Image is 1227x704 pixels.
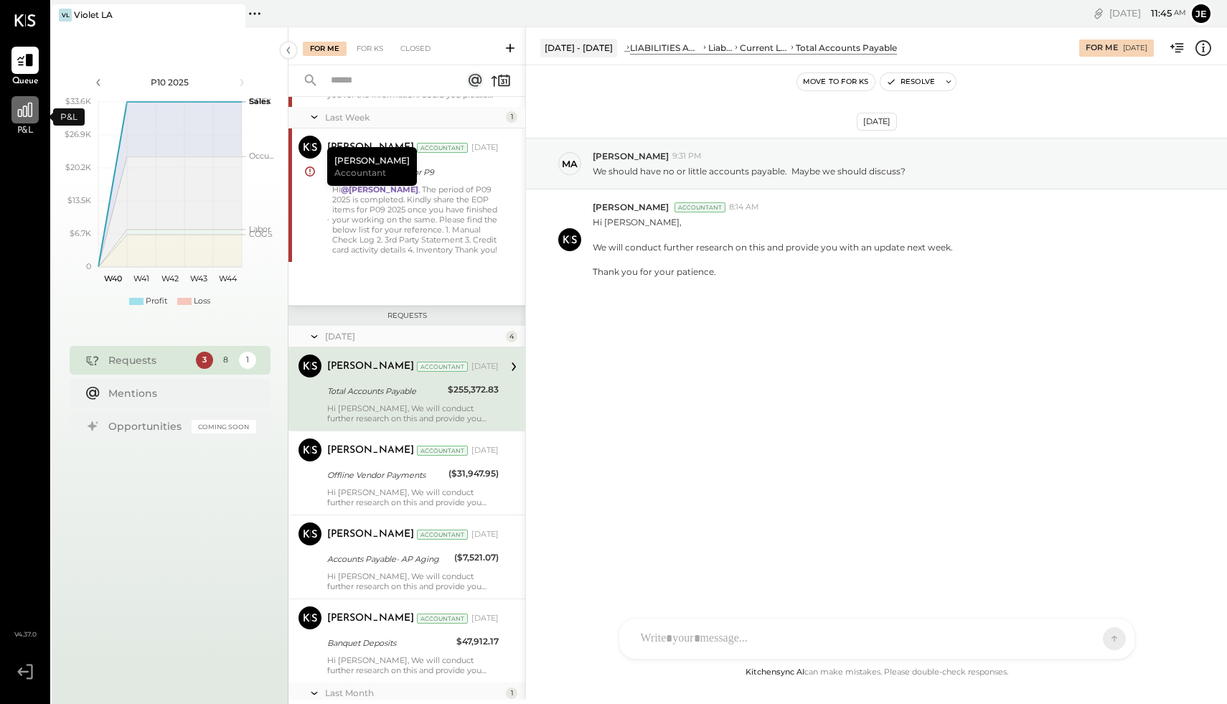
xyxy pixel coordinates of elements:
[417,143,468,153] div: Accountant
[108,386,249,400] div: Mentions
[729,202,759,213] span: 8:14 AM
[327,655,499,675] div: Hi [PERSON_NAME], We will conduct further research on this and provide you with an update next we...
[296,311,518,321] div: Requests
[327,611,414,626] div: [PERSON_NAME]
[133,273,149,283] text: W41
[59,9,72,22] div: VL
[456,634,499,649] div: $47,912.17
[1,47,50,88] a: Queue
[506,111,517,123] div: 1
[593,165,906,177] p: We should have no or little accounts payable. Maybe we should discuss?
[417,614,468,624] div: Accountant
[67,195,91,205] text: $13.5K
[593,201,669,213] span: [PERSON_NAME]
[797,73,875,90] button: Move to for ks
[327,571,499,591] div: Hi [PERSON_NAME], We will conduct further research on this and provide you with an update next we...
[417,530,468,540] div: Accountant
[349,42,390,56] div: For KS
[341,184,418,194] strong: @[PERSON_NAME]
[146,296,167,307] div: Profit
[448,466,499,481] div: ($31,947.95)
[249,229,273,239] text: COGS
[674,202,725,212] div: Accountant
[196,352,213,369] div: 3
[239,352,256,369] div: 1
[471,445,499,456] div: [DATE]
[1109,6,1186,20] div: [DATE]
[630,42,701,54] div: LIABILITIES AND EQUITY
[108,353,189,367] div: Requests
[393,42,438,56] div: Closed
[109,76,231,88] div: P10 2025
[471,361,499,372] div: [DATE]
[161,273,179,283] text: W42
[108,419,184,433] div: Opportunities
[334,166,386,179] span: Accountant
[327,527,414,542] div: [PERSON_NAME]
[448,382,499,397] div: $255,372.83
[857,113,897,131] div: [DATE]
[218,273,237,283] text: W44
[70,228,91,238] text: $6.7K
[327,384,443,398] div: Total Accounts Payable
[327,360,414,374] div: [PERSON_NAME]
[65,162,91,172] text: $20.2K
[1086,42,1118,54] div: For Me
[1091,6,1106,21] div: copy link
[471,613,499,624] div: [DATE]
[249,224,271,234] text: Labor
[740,42,789,54] div: Current Liabilities
[327,443,414,458] div: [PERSON_NAME]
[194,296,210,307] div: Loss
[86,261,91,271] text: 0
[880,73,941,90] button: Resolve
[506,687,517,699] div: 1
[796,42,897,54] div: Total Accounts Payable
[103,273,121,283] text: W40
[192,420,256,433] div: Coming Soon
[506,331,517,342] div: 4
[327,552,450,566] div: Accounts Payable- AP Aging
[17,125,34,138] span: P&L
[217,352,235,369] div: 8
[327,147,417,186] div: [PERSON_NAME]
[327,468,444,482] div: Offline Vendor Payments
[249,96,271,106] text: Sales
[327,636,452,650] div: Banquet Deposits
[327,487,499,507] div: Hi [PERSON_NAME], We will conduct further research on this and provide you with an update next we...
[417,446,468,456] div: Accountant
[325,330,502,342] div: [DATE]
[303,42,347,56] div: For Me
[1190,2,1213,25] button: je
[471,529,499,540] div: [DATE]
[454,550,499,565] div: ($7,521.07)
[74,9,113,21] div: Violet LA
[562,157,578,171] div: Ma
[672,151,702,162] span: 9:31 PM
[249,151,273,161] text: Occu...
[325,111,502,123] div: Last Week
[190,273,207,283] text: W43
[540,39,617,57] div: [DATE] - [DATE]
[327,141,414,155] div: [PERSON_NAME]
[1123,43,1147,53] div: [DATE]
[65,96,91,106] text: $33.6K
[593,216,953,278] p: Hi [PERSON_NAME], We will conduct further research on this and provide you with an update next we...
[325,687,502,699] div: Last Month
[471,142,499,154] div: [DATE]
[1,96,50,138] a: P&L
[417,362,468,372] div: Accountant
[12,75,39,88] span: Queue
[332,184,499,255] div: Hi , The period of P09 2025 is completed. Kindly share the EOP items for P09 2025 once you have f...
[593,150,669,162] span: [PERSON_NAME]
[327,403,499,423] div: Hi [PERSON_NAME], We will conduct further research on this and provide you with an update next we...
[708,42,733,54] div: Liabilities
[53,108,85,126] div: P&L
[65,129,91,139] text: $26.9K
